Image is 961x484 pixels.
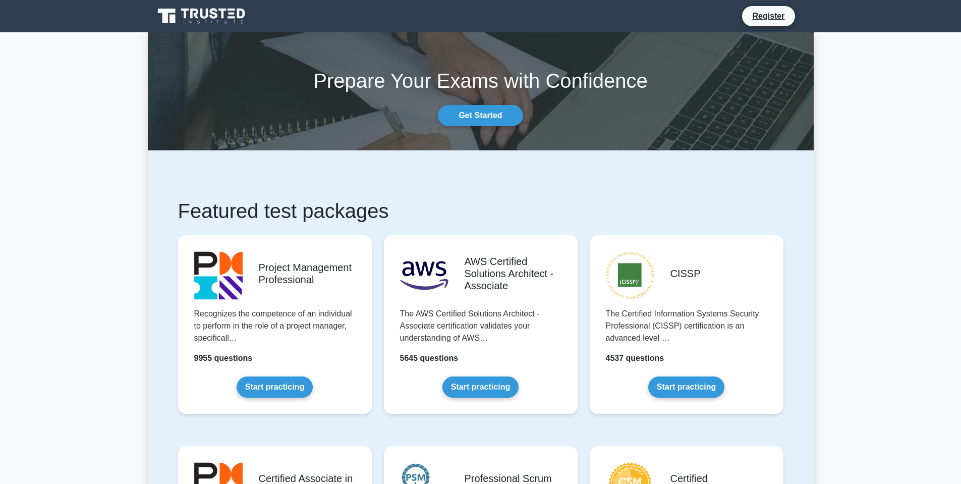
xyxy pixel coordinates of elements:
[178,199,783,223] h1: Featured test packages
[148,69,814,93] h1: Prepare Your Exams with Confidence
[438,105,523,126] a: Get Started
[442,377,519,398] a: Start practicing
[746,10,790,22] a: Register
[648,377,724,398] a: Start practicing
[237,377,313,398] a: Start practicing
